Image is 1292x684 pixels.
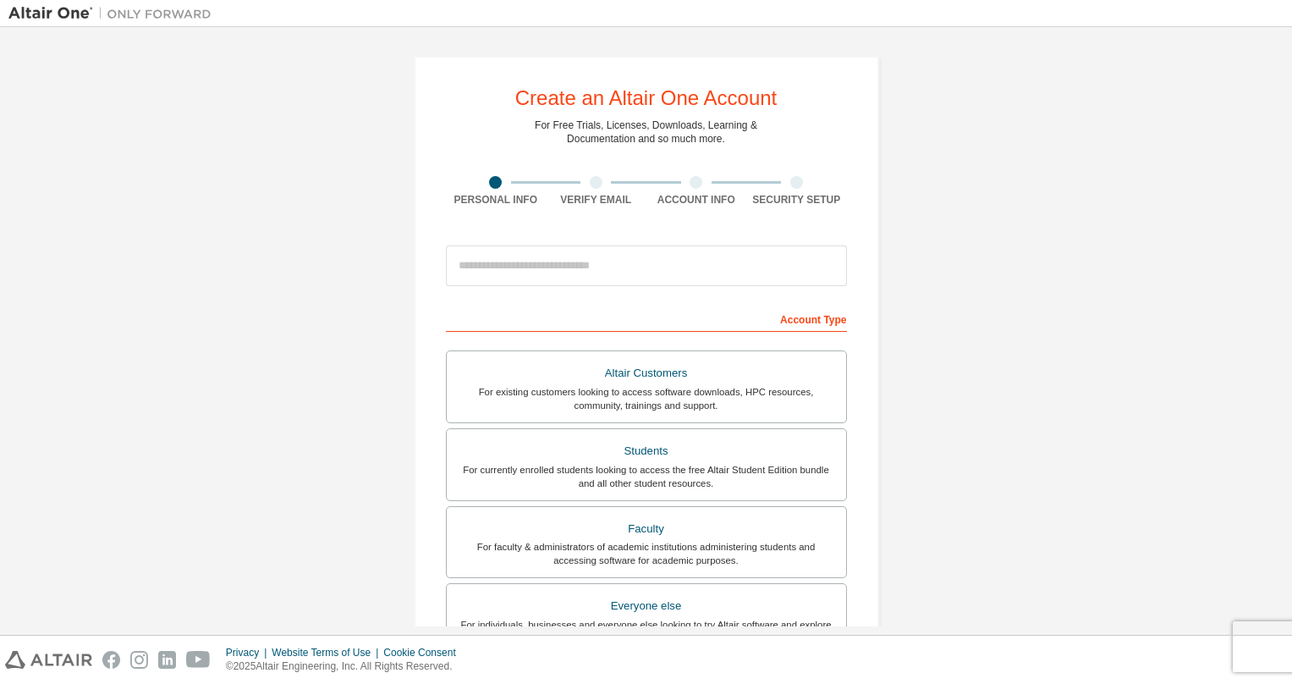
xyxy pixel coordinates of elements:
div: Faculty [457,517,836,541]
img: altair_logo.svg [5,651,92,669]
div: Account Info [646,193,747,207]
div: For faculty & administrators of academic institutions administering students and accessing softwa... [457,540,836,567]
div: Altair Customers [457,361,836,385]
img: Altair One [8,5,220,22]
div: Website Terms of Use [272,646,383,659]
img: facebook.svg [102,651,120,669]
div: Account Type [446,305,847,332]
div: Students [457,439,836,463]
div: For existing customers looking to access software downloads, HPC resources, community, trainings ... [457,385,836,412]
div: Personal Info [446,193,547,207]
div: Security Setup [746,193,847,207]
div: Privacy [226,646,272,659]
div: Verify Email [546,193,646,207]
img: youtube.svg [186,651,211,669]
div: Cookie Consent [383,646,465,659]
img: instagram.svg [130,651,148,669]
div: For currently enrolled students looking to access the free Altair Student Edition bundle and all ... [457,463,836,490]
div: Create an Altair One Account [515,88,778,108]
div: Everyone else [457,594,836,618]
div: For individuals, businesses and everyone else looking to try Altair software and explore our prod... [457,618,836,645]
img: linkedin.svg [158,651,176,669]
p: © 2025 Altair Engineering, Inc. All Rights Reserved. [226,659,466,674]
div: For Free Trials, Licenses, Downloads, Learning & Documentation and so much more. [535,119,757,146]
